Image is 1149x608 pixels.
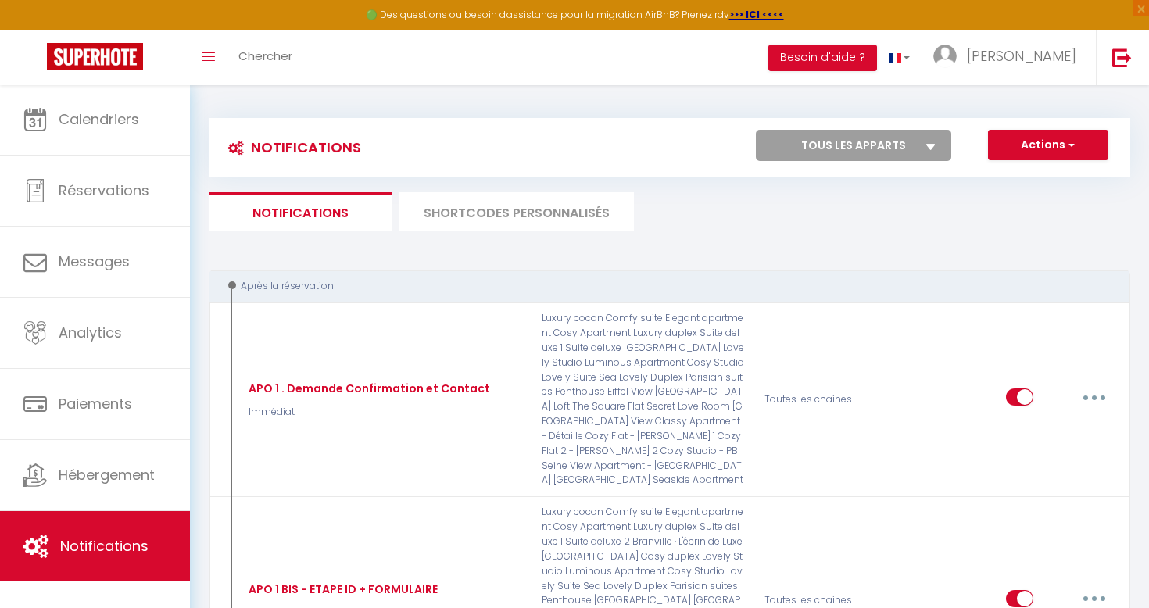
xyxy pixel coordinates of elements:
[245,380,490,397] div: APO 1 . Demande Confirmation et Contact
[754,311,903,488] div: Toutes les chaines
[245,405,490,420] p: Immédiat
[59,181,149,200] span: Réservations
[60,536,149,556] span: Notifications
[729,8,784,21] a: >>> ICI <<<<
[224,279,1098,294] div: Après la réservation
[227,30,304,85] a: Chercher
[933,45,957,68] img: ...
[1112,48,1132,67] img: logout
[967,46,1076,66] span: [PERSON_NAME]
[59,323,122,342] span: Analytics
[209,192,392,231] li: Notifications
[532,311,754,488] p: Luxury cocon Comfy suite Elegant apartment Cosy Apartment Luxury duplex Suite deluxe 1 Suite delu...
[59,465,155,485] span: Hébergement
[47,43,143,70] img: Super Booking
[922,30,1096,85] a: ... [PERSON_NAME]
[59,109,139,129] span: Calendriers
[245,581,438,598] div: APO 1 BIS - ETAPE ID + FORMULAIRE
[399,192,634,231] li: SHORTCODES PERSONNALISÉS
[988,130,1108,161] button: Actions
[59,394,132,413] span: Paiements
[220,130,361,165] h3: Notifications
[238,48,292,64] span: Chercher
[768,45,877,71] button: Besoin d'aide ?
[59,252,130,271] span: Messages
